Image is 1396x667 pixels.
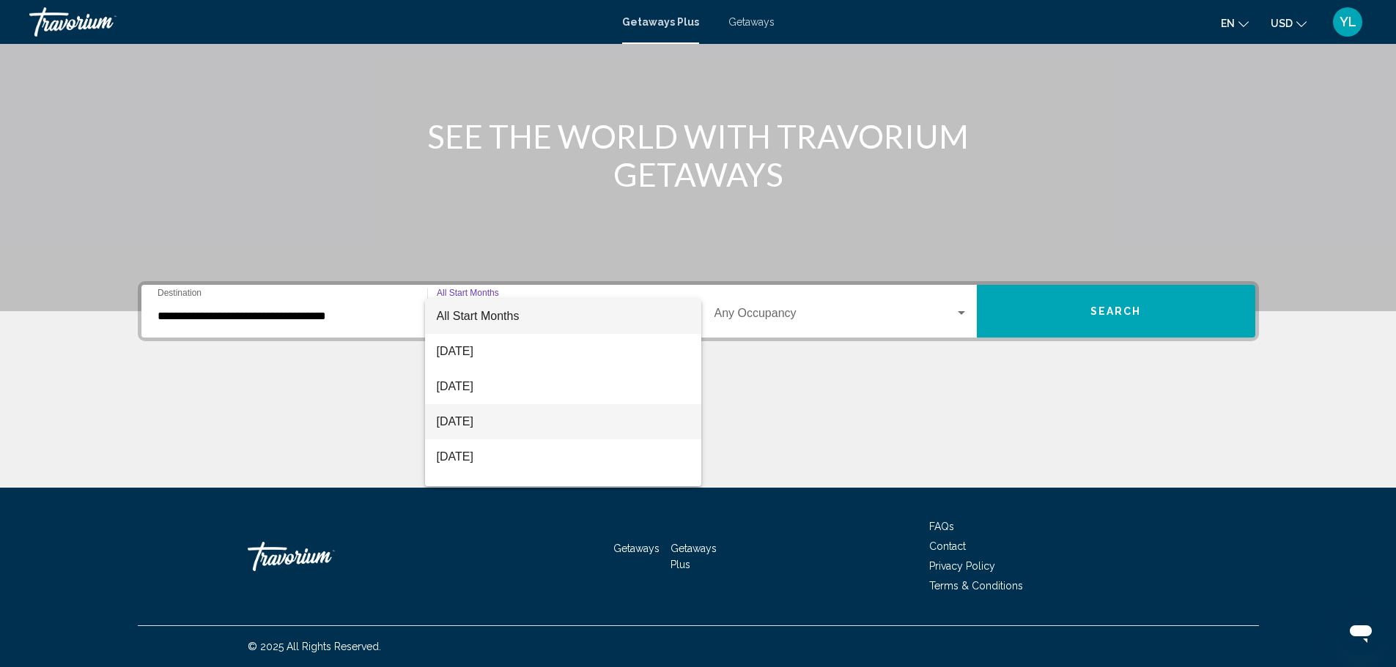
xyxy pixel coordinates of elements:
[437,404,690,439] span: [DATE]
[1337,608,1384,655] iframe: Button to launch messaging window
[437,439,690,474] span: [DATE]
[437,369,690,404] span: [DATE]
[437,310,520,322] span: All Start Months
[437,474,690,510] span: [DATE]
[437,334,690,369] span: [DATE]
